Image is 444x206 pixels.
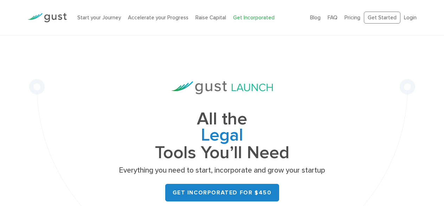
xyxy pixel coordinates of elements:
img: Gust Launch Logo [172,81,273,94]
a: Blog [310,14,321,21]
span: Legal [117,127,328,145]
a: Pricing [345,14,360,21]
a: Login [404,14,417,21]
img: Gust Logo [27,13,67,22]
a: Accelerate your Progress [128,14,188,21]
p: Everything you need to start, incorporate and grow your startup [117,166,328,175]
a: FAQ [328,14,337,21]
h1: All the Tools You’ll Need [117,111,328,161]
a: Get Incorporated for $450 [165,184,279,201]
a: Get Incorporated [233,14,275,21]
a: Get Started [364,12,400,24]
a: Start your Journey [77,14,121,21]
a: Raise Capital [195,14,226,21]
